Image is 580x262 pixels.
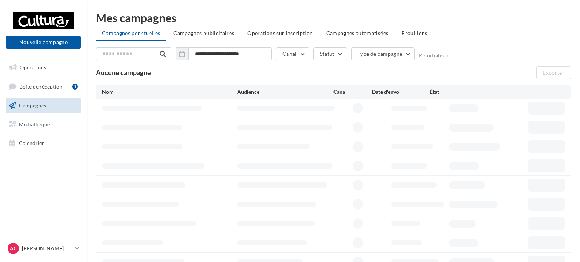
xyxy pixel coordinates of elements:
[19,121,50,127] span: Médiathèque
[326,30,389,36] span: Campagnes automatisées
[72,84,78,90] div: 1
[401,30,427,36] span: Brouillons
[333,88,372,96] div: Canal
[430,88,487,96] div: État
[536,66,571,79] button: Exporter
[19,139,44,146] span: Calendrier
[22,245,72,252] p: [PERSON_NAME]
[102,88,237,96] div: Nom
[237,88,333,96] div: Audience
[419,52,449,58] button: Réinitialiser
[5,135,82,151] a: Calendrier
[5,60,82,75] a: Opérations
[19,83,62,89] span: Boîte de réception
[96,12,571,23] div: Mes campagnes
[10,245,17,252] span: AC
[6,36,81,49] button: Nouvelle campagne
[5,116,82,132] a: Médiathèque
[247,30,313,36] span: Operations sur inscription
[351,47,415,60] button: Type de campagne
[276,47,309,60] button: Canal
[313,47,347,60] button: Statut
[20,64,46,70] span: Opérations
[5,78,82,95] a: Boîte de réception1
[5,98,82,113] a: Campagnes
[173,30,234,36] span: Campagnes publicitaires
[19,102,46,109] span: Campagnes
[6,241,81,256] a: AC [PERSON_NAME]
[372,88,430,96] div: Date d'envoi
[96,68,151,77] span: Aucune campagne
